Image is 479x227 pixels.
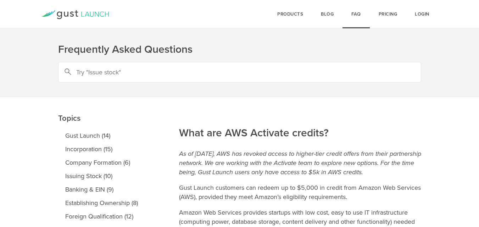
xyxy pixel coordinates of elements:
a: Gust Launch (14) [58,129,161,142]
p: Gust Launch customers can redeem up to $5,000 in credit from Amazon Web Services (AWS), provided ... [179,183,421,202]
h1: Frequently Asked Questions [58,42,421,57]
a: Incorporation (15) [58,142,161,156]
a: Establishing Ownership (8) [58,196,161,210]
h2: What are AWS Activate credits? [179,78,421,140]
h2: Topics [58,63,161,125]
a: Banking & EIN (9) [58,183,161,196]
a: Foreign Qualification (12) [58,210,161,223]
a: Company Formation (6) [58,156,161,169]
em: As of [DATE], AWS has revoked access to higher-tier credit offers from their partnership network.... [179,150,421,176]
input: Try "Issue stock" [58,62,421,83]
a: Issuing Stock (10) [58,169,161,183]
